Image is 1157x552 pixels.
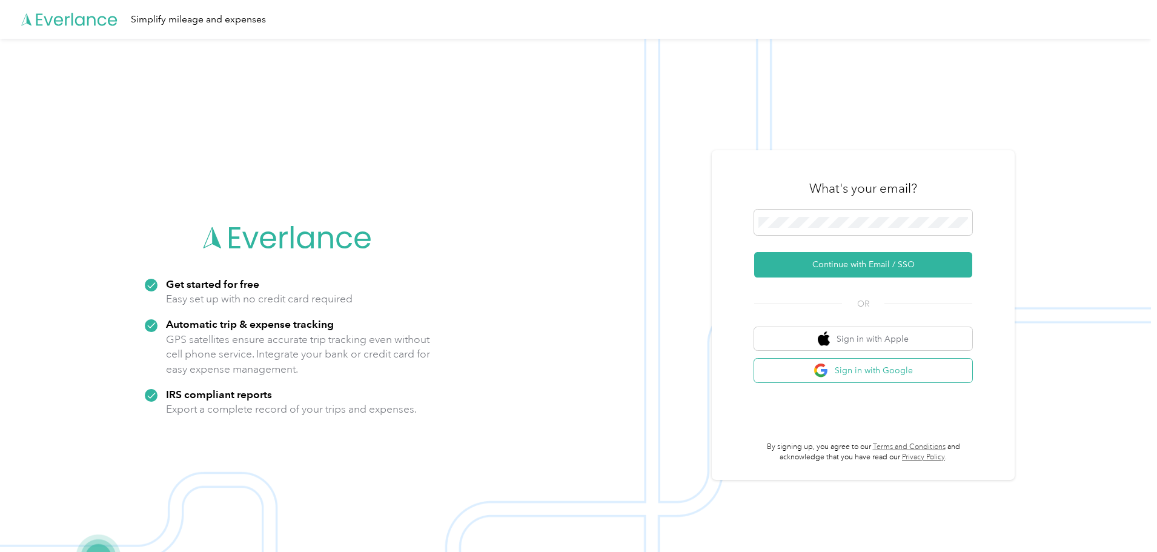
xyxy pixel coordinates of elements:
[166,318,334,330] strong: Automatic trip & expense tracking
[809,180,917,197] h3: What's your email?
[166,291,353,307] p: Easy set up with no credit card required
[131,12,266,27] div: Simplify mileage and expenses
[754,442,972,463] p: By signing up, you agree to our and acknowledge that you have read our .
[814,363,829,378] img: google logo
[166,332,431,377] p: GPS satellites ensure accurate trip tracking even without cell phone service. Integrate your bank...
[166,402,417,417] p: Export a complete record of your trips and expenses.
[818,331,830,347] img: apple logo
[166,278,259,290] strong: Get started for free
[902,453,945,462] a: Privacy Policy
[754,327,972,351] button: apple logoSign in with Apple
[754,252,972,278] button: Continue with Email / SSO
[842,298,884,310] span: OR
[873,442,946,451] a: Terms and Conditions
[166,388,272,401] strong: IRS compliant reports
[754,359,972,382] button: google logoSign in with Google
